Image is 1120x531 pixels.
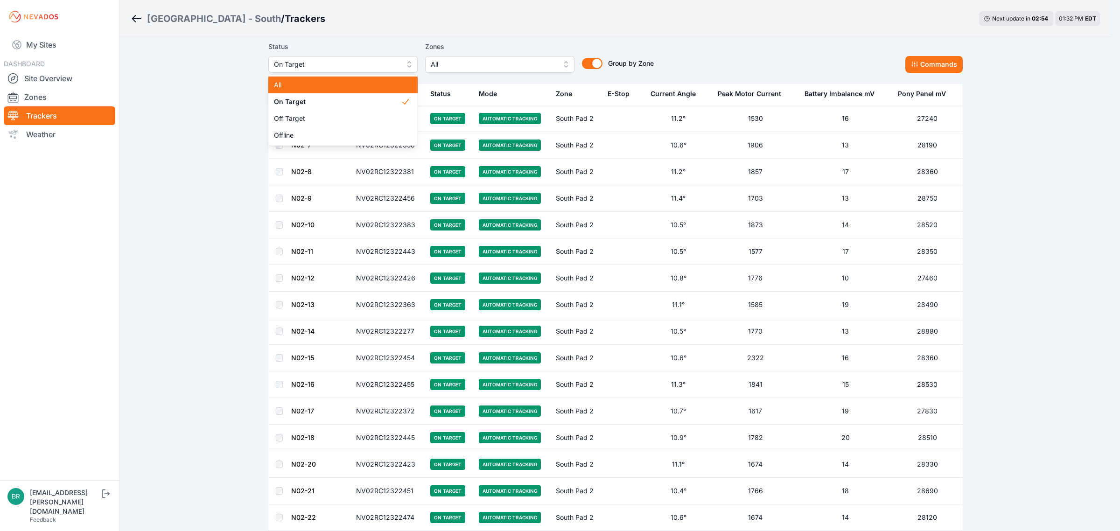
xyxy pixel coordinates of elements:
span: Off Target [274,114,401,123]
span: Offline [274,131,401,140]
span: On Target [274,97,401,106]
span: On Target [274,59,399,70]
div: On Target [268,75,418,146]
button: On Target [268,56,418,73]
span: All [274,80,401,90]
